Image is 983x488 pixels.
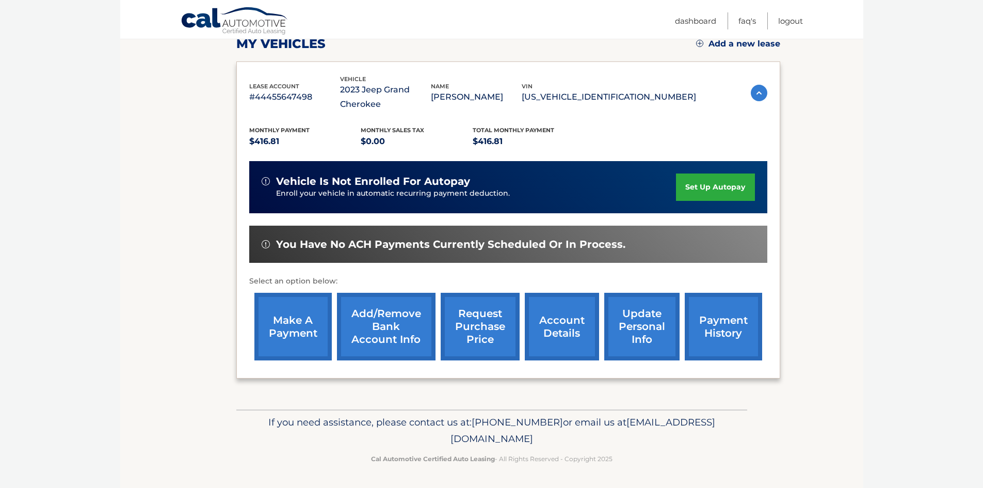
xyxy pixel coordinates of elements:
[696,40,703,47] img: add.svg
[340,83,431,112] p: 2023 Jeep Grand Cherokee
[361,127,424,134] span: Monthly sales Tax
[249,90,340,104] p: #44455647498
[243,414,740,447] p: If you need assistance, please contact us at: or email us at
[450,416,715,445] span: [EMAIL_ADDRESS][DOMAIN_NAME]
[276,175,470,188] span: vehicle is not enrolled for autopay
[473,127,554,134] span: Total Monthly Payment
[262,240,270,248] img: alert-white.svg
[249,275,767,288] p: Select an option below:
[675,12,716,29] a: Dashboard
[249,127,310,134] span: Monthly Payment
[431,83,449,90] span: name
[525,293,599,360] a: account details
[276,188,676,199] p: Enroll your vehicle in automatic recurring payment deduction.
[522,83,533,90] span: vin
[696,39,780,49] a: Add a new lease
[604,293,680,360] a: update personal info
[738,12,756,29] a: FAQ's
[778,12,803,29] a: Logout
[522,90,696,104] p: [US_VEHICLE_IDENTIFICATION_NUMBER]
[685,293,762,360] a: payment history
[431,90,522,104] p: [PERSON_NAME]
[371,455,495,463] strong: Cal Automotive Certified Auto Leasing
[236,36,326,52] h2: my vehicles
[340,75,366,83] span: vehicle
[441,293,520,360] a: request purchase price
[472,416,563,428] span: [PHONE_NUMBER]
[181,7,289,37] a: Cal Automotive
[254,293,332,360] a: make a payment
[243,453,740,464] p: - All Rights Reserved - Copyright 2025
[361,134,473,149] p: $0.00
[676,174,754,201] a: set up autopay
[262,177,270,185] img: alert-white.svg
[249,83,299,90] span: lease account
[337,293,436,360] a: Add/Remove bank account info
[473,134,585,149] p: $416.81
[751,85,767,101] img: accordion-active.svg
[276,238,625,251] span: You have no ACH payments currently scheduled or in process.
[249,134,361,149] p: $416.81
